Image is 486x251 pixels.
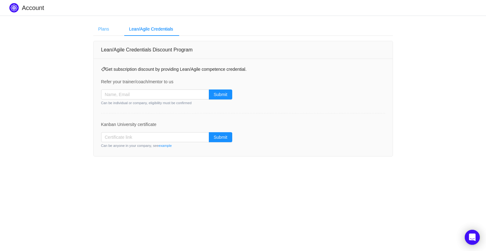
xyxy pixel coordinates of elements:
[93,22,114,36] div: Plans
[22,3,389,12] h2: Account
[101,121,385,128] p: Kanban University certificate
[124,22,178,36] div: Lean/Agile Credentials
[209,89,233,99] button: Submit
[101,144,172,147] small: Can be anyone in your company, see
[101,66,385,72] h4: Get subscription discount by providing Lean/Agile competence credential.
[101,67,106,71] i: icon: tag
[9,3,19,12] img: Quantify
[101,89,209,99] input: Name, Email
[101,79,385,85] p: Refer your trainer/coach/mentor to us
[101,101,192,105] small: Can be individual or company, eligibility must be confirmed
[101,41,385,59] div: Lean/Agile Credentials Discount Program
[209,132,233,142] button: Submit
[465,230,480,245] div: Open Intercom Messenger
[159,144,172,147] a: example
[101,132,209,142] input: Certificate link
